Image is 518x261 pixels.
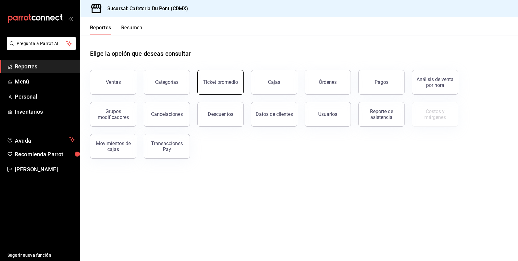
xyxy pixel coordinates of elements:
h1: Elige la opción que deseas consultar [90,49,191,58]
span: Menú [15,77,75,86]
button: Contrata inventarios para ver este reporte [412,102,458,127]
div: Categorías [155,79,179,85]
button: Reporte de asistencia [358,102,405,127]
div: Transacciones Pay [148,141,186,152]
span: [PERSON_NAME] [15,165,75,173]
div: Cancelaciones [151,111,183,117]
button: Usuarios [305,102,351,127]
button: Reportes [90,25,111,35]
div: Órdenes [319,79,337,85]
div: navigation tabs [90,25,142,35]
span: Pregunta a Parrot AI [17,40,66,47]
button: Pregunta a Parrot AI [7,37,76,50]
button: Movimientos de cajas [90,134,136,159]
div: Reporte de asistencia [362,108,401,120]
div: Descuentos [208,111,233,117]
a: Pregunta a Parrot AI [4,45,76,51]
span: Sugerir nueva función [7,252,75,259]
div: Costos y márgenes [416,108,454,120]
button: Transacciones Pay [144,134,190,159]
div: Cajas [268,79,281,86]
span: Ayuda [15,136,67,143]
button: Categorías [144,70,190,95]
button: Ventas [90,70,136,95]
button: Órdenes [305,70,351,95]
span: Personal [15,92,75,101]
h3: Sucursal: Cafeteria Du Pont (CDMX) [102,5,188,12]
div: Usuarios [318,111,337,117]
div: Ticket promedio [203,79,238,85]
button: Pagos [358,70,405,95]
span: Reportes [15,62,75,71]
button: Cancelaciones [144,102,190,127]
div: Análisis de venta por hora [416,76,454,88]
button: Resumen [121,25,142,35]
button: open_drawer_menu [68,16,73,21]
button: Descuentos [197,102,244,127]
div: Datos de clientes [256,111,293,117]
button: Datos de clientes [251,102,297,127]
button: Ticket promedio [197,70,244,95]
div: Grupos modificadores [94,108,132,120]
div: Movimientos de cajas [94,141,132,152]
a: Cajas [251,70,297,95]
div: Pagos [375,79,388,85]
button: Análisis de venta por hora [412,70,458,95]
span: Recomienda Parrot [15,150,75,158]
button: Grupos modificadores [90,102,136,127]
div: Ventas [106,79,121,85]
span: Inventarios [15,108,75,116]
